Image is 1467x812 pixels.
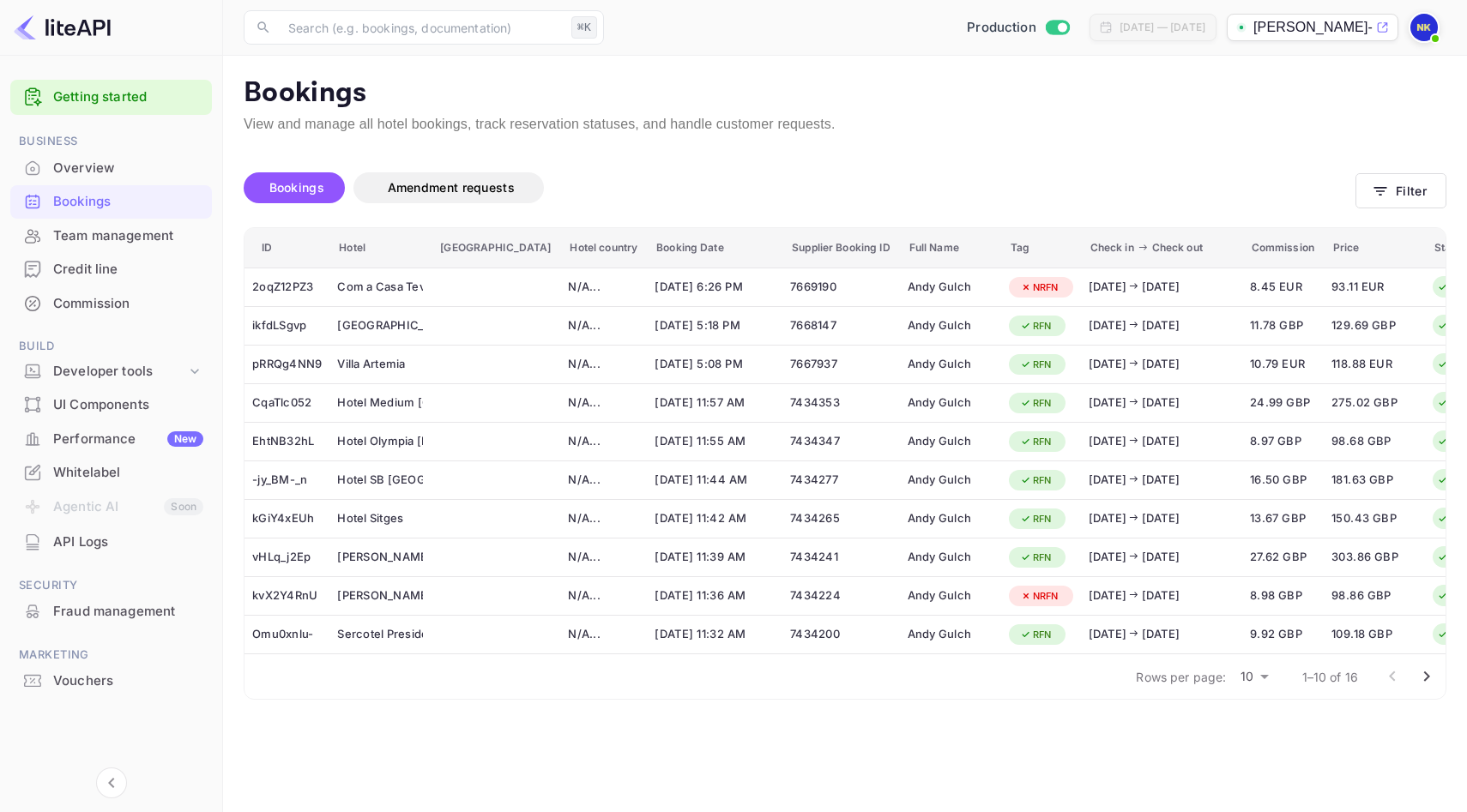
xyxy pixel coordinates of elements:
[10,646,212,665] span: Marketing
[1250,394,1316,412] span: 24.99 GBP
[53,430,203,449] div: Performance
[908,312,993,340] div: Andy Gulch
[568,505,639,532] div: N/A
[908,544,993,571] div: Andy Gulch
[568,389,639,417] div: N/A
[53,362,186,382] div: Developer tools
[1250,625,1316,644] span: 9.92 GBP
[1089,356,1235,373] div: [DATE] [DATE]
[53,260,203,280] div: Credit line
[1331,586,1417,605] span: 98.86 GBP
[1331,548,1417,567] span: 303.86 GBP
[790,389,891,417] div: 7434353
[337,389,423,417] div: Hotel Medium Valencia
[1089,279,1235,296] div: [DATE] [DATE]
[1089,433,1235,450] div: [DATE] [DATE]
[96,767,127,798] button: Collapse navigation
[10,132,212,151] span: Business
[568,428,639,455] div: N/A
[10,576,212,595] span: Security
[1009,508,1063,530] div: RFN
[1089,626,1235,643] div: [DATE] [DATE]
[388,180,515,195] span: Amendment requests
[1089,317,1235,334] div: [DATE] [DATE]
[1331,432,1417,451] span: 98.68 GBP
[790,428,891,455] div: 7434347
[655,548,775,567] span: [DATE] 11:39 AM
[900,228,1001,268] th: Full Name
[53,602,203,622] div: Fraud management
[655,355,775,374] span: [DATE] 5:08 PM
[568,582,639,610] div: N/A
[568,621,639,648] div: N/A
[790,621,891,648] div: 7434200
[1136,668,1226,686] p: Rows per page:
[568,544,639,571] div: N/A
[655,278,775,297] span: [DATE] 6:26 PM
[1120,20,1205,35] div: [DATE] — [DATE]
[252,544,322,571] div: vHLq_j2Ep
[568,274,639,301] div: N/A
[1009,354,1063,376] div: RFN
[790,274,891,301] div: 7669190
[252,505,322,532] div: kGiY4xEUh
[1324,228,1425,268] th: Price
[908,466,993,494] div: Andy Gulch
[337,544,423,571] div: Leonardo Boutique Hotel Barcelona Sagrada Familia
[1009,316,1063,337] div: RFN
[1250,316,1316,335] span: 11.78 GBP
[568,279,639,296] div: N/A ...
[1250,355,1316,374] span: 10.79 EUR
[1009,393,1063,414] div: RFN
[1089,549,1235,566] div: [DATE] [DATE]
[790,544,891,571] div: 7434241
[1009,277,1070,298] div: NRFN
[568,472,639,489] div: N/A ...
[53,87,203,107] a: Getting started
[337,466,423,494] div: Hotel SB Ciutat Tarragona
[53,294,203,314] div: Commission
[1331,316,1417,335] span: 129.69 GBP
[790,312,891,340] div: 7668147
[337,274,423,301] div: Com a Casa Teva
[244,76,1446,111] p: Bookings
[431,228,560,268] th: [GEOGRAPHIC_DATA]
[1089,510,1235,527] div: [DATE] [DATE]
[655,432,775,451] span: [DATE] 11:55 AM
[655,316,775,335] span: [DATE] 5:18 PM
[568,317,639,334] div: N/A ...
[1009,470,1063,491] div: RFN
[252,621,322,648] div: Omu0xnlu-
[1234,665,1275,689] div: 10
[655,586,775,605] span: [DATE] 11:36 AM
[908,274,993,301] div: Andy Gulch
[647,228,782,268] th: Booking Date
[967,18,1036,38] span: Production
[908,428,993,455] div: Andy Gulch
[1250,432,1316,451] span: 8.97 GBP
[337,312,423,340] div: B&B Hotel Girona 2
[655,471,775,490] span: [DATE] 11:44 AM
[1009,624,1063,646] div: RFN
[568,433,639,450] div: N/A ...
[53,395,203,415] div: UI Components
[1331,355,1417,374] span: 118.88 EUR
[568,549,639,566] div: N/A ...
[790,505,891,532] div: 7434265
[252,351,322,378] div: pRRQg4NN9
[252,312,322,340] div: ikfdLSgvp
[329,228,431,268] th: Hotel
[1250,548,1316,567] span: 27.62 GBP
[1250,509,1316,528] span: 13.67 GBP
[337,428,423,455] div: Hotel Olympia Ronda II
[568,312,639,340] div: N/A
[1410,14,1438,41] img: Nikolas Kampas
[1089,394,1235,412] div: [DATE] [DATE]
[790,582,891,610] div: 7434224
[1250,586,1316,605] span: 8.98 GBP
[568,394,639,412] div: N/A ...
[568,587,639,604] div: N/A ...
[53,532,203,552] div: API Logs
[244,114,1446,135] p: View and manage all hotel bookings, track reservation statuses, and handle customer requests.
[53,463,203,483] div: Whitelabel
